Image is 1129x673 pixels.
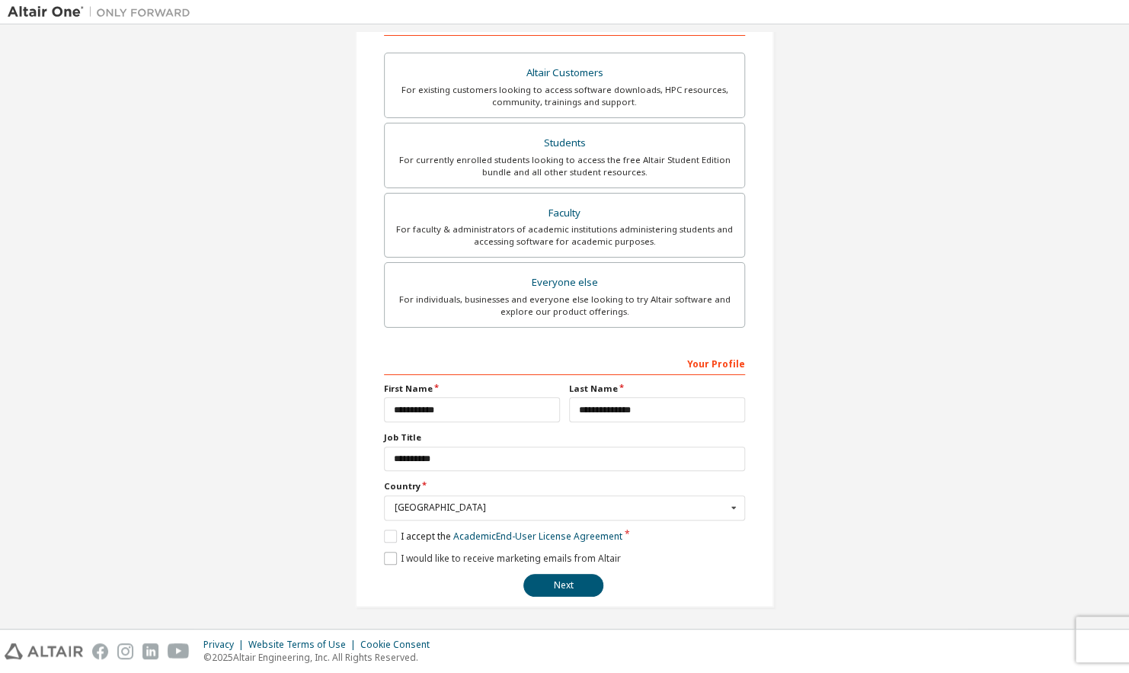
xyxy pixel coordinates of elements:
div: Cookie Consent [360,639,439,651]
div: Students [394,133,735,154]
label: Job Title [384,431,745,444]
div: [GEOGRAPHIC_DATA] [395,503,726,512]
img: Altair One [8,5,198,20]
img: youtube.svg [168,643,190,659]
div: For individuals, businesses and everyone else looking to try Altair software and explore our prod... [394,293,735,318]
label: Country [384,480,745,492]
div: Everyone else [394,272,735,293]
div: For faculty & administrators of academic institutions administering students and accessing softwa... [394,223,735,248]
div: Your Profile [384,351,745,375]
img: instagram.svg [117,643,133,659]
img: altair_logo.svg [5,643,83,659]
div: For currently enrolled students looking to access the free Altair Student Edition bundle and all ... [394,154,735,178]
img: facebook.svg [92,643,108,659]
div: Website Terms of Use [248,639,360,651]
label: I accept the [384,530,622,543]
div: For existing customers looking to access software downloads, HPC resources, community, trainings ... [394,84,735,108]
div: Privacy [203,639,248,651]
label: I would like to receive marketing emails from Altair [384,552,621,565]
img: linkedin.svg [142,643,158,659]
a: Academic End-User License Agreement [453,530,622,543]
p: © 2025 Altair Engineering, Inc. All Rights Reserved. [203,651,439,664]
button: Next [523,574,603,597]
label: Last Name [569,383,745,395]
div: Altair Customers [394,62,735,84]
div: Faculty [394,203,735,224]
label: First Name [384,383,560,395]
